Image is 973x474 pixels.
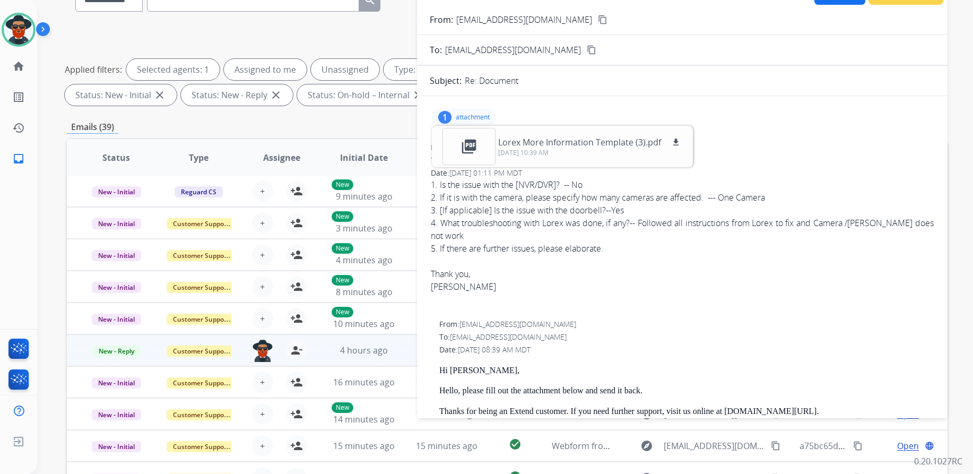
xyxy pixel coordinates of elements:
span: 3 minutes ago [336,222,393,234]
div: Status: On-hold – Internal [297,84,435,106]
p: To: [430,44,442,56]
span: New - Reply [92,346,141,357]
mat-icon: person_add [290,312,303,325]
mat-icon: person_add [290,376,303,389]
button: + [252,372,273,393]
mat-icon: download [671,137,681,147]
mat-icon: person_add [290,217,303,229]
span: Customer Support [167,218,236,229]
button: + [252,276,273,297]
span: 15 minutes ago [333,440,395,452]
mat-icon: check_circle [509,438,522,451]
span: + [260,312,265,325]
mat-icon: person_add [290,248,303,261]
mat-icon: content_copy [598,15,607,24]
span: + [260,376,265,389]
div: Selected agents: 1 [126,59,220,80]
mat-icon: person_remove [290,344,303,357]
span: 16 minutes ago [333,376,395,388]
span: Customer Support [167,314,236,325]
p: Thanks for being an Extend customer. If you need further support, visit us online at [DOMAIN_NAME... [439,407,934,416]
span: [DATE] 08:39 AM MDT [458,344,531,355]
span: Customer Support [167,441,236,452]
span: 4 hours ago [340,344,388,356]
span: New - Initial [92,250,141,261]
mat-icon: content_copy [853,441,863,451]
button: + [252,308,273,329]
span: a75bc65d-63ed-4b21-8f2b-67b2a230e7d7 [800,440,964,452]
span: Reguard CS [175,186,223,197]
p: attachment [456,113,490,122]
div: 1 [438,111,451,124]
span: Open [897,439,919,452]
span: New - Initial [92,377,141,389]
mat-icon: close [412,89,424,101]
span: + [260,248,265,261]
span: New - Initial [92,282,141,293]
mat-icon: close [153,89,166,101]
p: [DATE] 10:39 AM [498,149,682,157]
span: [EMAIL_ADDRESS][DOMAIN_NAME] [450,332,567,342]
span: Customer Support [167,409,236,420]
p: From: [430,13,453,26]
button: + [252,435,273,456]
mat-icon: inbox [12,152,25,165]
p: Applied filters: [65,63,122,76]
span: + [260,439,265,452]
p: New [332,179,353,190]
div: Date: [439,344,934,355]
div: Date: [431,168,934,178]
div: 4. What troubleshooting with Lorex was done, if any?-- Followed all instructions from Lorex to fi... [431,217,934,242]
button: + [252,212,273,234]
p: Hello, please fill out the attachment below and send it back. [439,386,934,395]
span: Status [102,151,130,164]
span: Customer Support [167,282,236,293]
mat-icon: home [12,60,25,73]
p: 0.20.1027RC [914,455,962,468]
span: + [260,185,265,197]
div: 2. If it is with the camera, please specify how many cameras are affected. --- One Camera [431,191,934,204]
div: To: [431,155,934,166]
span: + [260,217,265,229]
p: New [332,402,353,413]
div: Assigned to me [224,59,307,80]
div: Type: Customer Support [384,59,518,80]
span: 8 minutes ago [336,286,393,298]
p: New [332,307,353,317]
mat-icon: explore [640,439,653,452]
span: [DATE] 01:11 PM MDT [449,168,522,178]
span: New - Initial [92,314,141,325]
p: [EMAIL_ADDRESS][DOMAIN_NAME] [456,13,592,26]
div: 5. If there are further issues, please elaborate. [431,242,934,255]
mat-icon: person_add [290,280,303,293]
mat-icon: person_add [290,185,303,197]
img: agent-avatar [252,340,273,362]
span: 14 minutes ago [416,408,477,420]
span: Customer Support [167,250,236,261]
span: New - Initial [92,441,141,452]
img: avatar [4,15,33,45]
span: New - Initial [92,409,141,420]
div: 1. Is the issue with the [NVR/DVR]? -- No [431,178,934,191]
p: Re: Document [465,74,518,87]
p: Emails (39) [67,120,118,134]
div: Status: New - Initial [65,84,177,106]
span: 10 minutes ago [333,318,395,330]
mat-icon: close [270,89,282,101]
mat-icon: history [12,122,25,134]
p: New [332,243,353,254]
div: Unassigned [311,59,379,80]
span: Customer Support [167,346,236,357]
button: + [252,403,273,425]
p: Subject: [430,74,462,87]
span: Updated Date [414,145,458,170]
mat-icon: person_add [290,439,303,452]
button: + [252,244,273,265]
span: Type [189,151,209,164]
div: To: [439,332,934,342]
div: [PERSON_NAME] [431,280,934,293]
span: 15 minutes ago [416,440,477,452]
span: 9 minutes ago [336,191,393,202]
span: 14 minutes ago [333,413,395,425]
div: 3. [If applicable] Is the issue with the doorbell?--Yes [431,204,934,217]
